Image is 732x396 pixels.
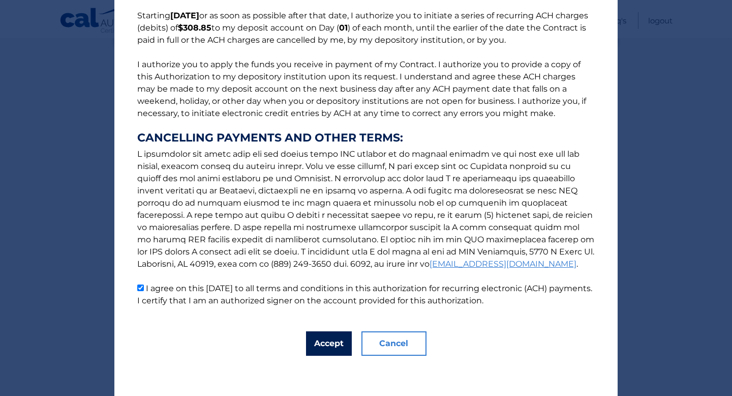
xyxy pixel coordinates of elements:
[178,23,211,33] b: $308.85
[339,23,348,33] b: 01
[430,259,576,269] a: [EMAIL_ADDRESS][DOMAIN_NAME]
[137,132,595,144] strong: CANCELLING PAYMENTS AND OTHER TERMS:
[361,331,426,356] button: Cancel
[137,284,592,305] label: I agree on this [DATE] to all terms and conditions in this authorization for recurring electronic...
[170,11,199,20] b: [DATE]
[306,331,352,356] button: Accept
